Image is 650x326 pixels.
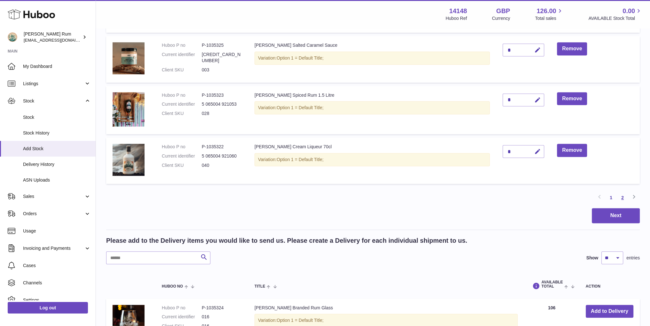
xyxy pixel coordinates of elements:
div: [PERSON_NAME] Rum [24,31,81,43]
span: AVAILABLE Stock Total [588,15,642,21]
dd: 5 065004 921053 [202,101,242,107]
span: Option 1 = Default Title; [277,55,324,61]
dt: Huboo P no [162,42,202,48]
span: Channels [23,280,91,286]
dt: Current identifier [162,314,202,320]
strong: GBP [496,7,510,15]
span: Add Stock [23,146,91,152]
span: Usage [23,228,91,234]
td: [PERSON_NAME] Salted Caramel Sauce [248,36,496,83]
dd: [CREDIT_CARD_NUMBER] [202,52,242,64]
span: Orders [23,211,84,217]
span: [EMAIL_ADDRESS][DOMAIN_NAME] [24,37,94,43]
td: [PERSON_NAME] Cream Liqueur 70cl [248,137,496,184]
a: 2 [617,192,628,203]
span: Stock [23,98,84,104]
div: Huboo Ref [446,15,467,21]
dt: Client SKU [162,162,202,168]
span: Listings [23,81,84,87]
span: Huboo no [162,284,183,289]
span: Stock History [23,130,91,136]
span: Title [255,284,265,289]
a: 1 [605,192,617,203]
span: Total sales [535,15,563,21]
h2: Please add to the Delivery items you would like to send us. Please create a Delivery for each ind... [106,236,467,245]
img: Barti Spiced Rum 1.5 Litre [113,92,145,126]
span: Sales [23,193,84,200]
dt: Current identifier [162,153,202,159]
span: Option 1 = Default Title; [277,105,324,110]
a: 0.00 AVAILABLE Stock Total [588,7,642,21]
a: Log out [8,302,88,314]
dt: Huboo P no [162,92,202,98]
div: Variation: [255,52,490,65]
button: Remove [557,42,587,55]
dt: Current identifier [162,52,202,64]
span: Option 1 = Default Title; [277,318,324,323]
dd: 016 [202,314,242,320]
dt: Client SKU [162,110,202,117]
span: Invoicing and Payments [23,245,84,251]
dd: P-1035324 [202,305,242,311]
dt: Current identifier [162,101,202,107]
img: mail@bartirum.wales [8,32,17,42]
span: Cases [23,263,91,269]
td: [PERSON_NAME] Spiced Rum 1.5 Litre [248,86,496,134]
span: 126.00 [536,7,556,15]
span: ASN Uploads [23,177,91,183]
dd: P-1035325 [202,42,242,48]
div: Variation: [255,101,490,114]
span: entries [626,255,640,261]
button: Remove [557,92,587,105]
dt: Huboo P no [162,144,202,150]
strong: 14148 [449,7,467,15]
dt: Client SKU [162,67,202,73]
span: AVAILABLE Total [541,280,563,289]
span: Delivery History [23,161,91,167]
a: 126.00 Total sales [535,7,563,21]
button: Add to Delivery [586,305,633,318]
dd: P-1035323 [202,92,242,98]
dd: 040 [202,162,242,168]
dt: Huboo P no [162,305,202,311]
dd: 028 [202,110,242,117]
button: Remove [557,144,587,157]
button: Next [592,208,640,223]
dd: 5 065004 921060 [202,153,242,159]
div: Currency [492,15,510,21]
dd: 003 [202,67,242,73]
span: Option 1 = Default Title; [277,157,324,162]
dd: P-1035322 [202,144,242,150]
span: My Dashboard [23,63,91,69]
label: Show [586,255,598,261]
div: Variation: [255,153,490,166]
span: 0.00 [623,7,635,15]
span: Settings [23,297,91,303]
div: Action [586,284,633,289]
img: Barti Cream Liqueur 70cl [113,144,145,176]
span: Stock [23,114,91,120]
img: Barti Salted Caramel Sauce [113,42,145,74]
